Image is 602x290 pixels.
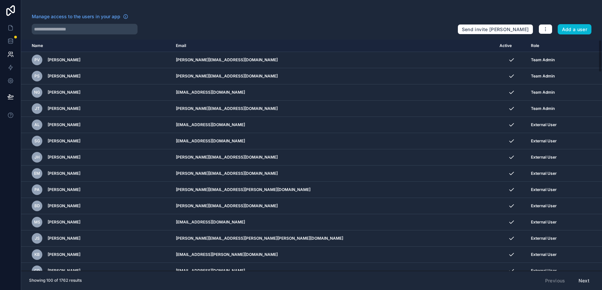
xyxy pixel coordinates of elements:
span: [PERSON_NAME] [48,268,80,273]
span: External User [531,138,557,144]
span: [PERSON_NAME] [48,252,80,257]
span: Team Admin [531,90,555,95]
span: External User [531,122,557,127]
span: [PERSON_NAME] [48,171,80,176]
th: Role [527,40,580,52]
td: [PERSON_NAME][EMAIL_ADDRESS][PERSON_NAME][PERSON_NAME][DOMAIN_NAME] [172,230,496,247]
span: KB [34,252,40,257]
span: [PERSON_NAME] [48,138,80,144]
span: JS [35,236,40,241]
span: External User [531,171,557,176]
span: Team Admin [531,73,555,79]
span: [PERSON_NAME] [48,219,80,225]
span: Team Admin [531,57,555,63]
th: Active [496,40,527,52]
span: [PERSON_NAME] [48,106,80,111]
span: External User [531,155,557,160]
td: [EMAIL_ADDRESS][DOMAIN_NAME] [172,214,496,230]
td: [EMAIL_ADDRESS][DOMAIN_NAME] [172,263,496,279]
span: Showing 100 of 1762 results [29,278,82,283]
span: BD [34,203,40,209]
td: [EMAIL_ADDRESS][DOMAIN_NAME] [172,84,496,101]
button: Next [574,275,594,286]
span: AL [34,122,40,127]
th: Name [21,40,172,52]
td: [EMAIL_ADDRESS][DOMAIN_NAME] [172,117,496,133]
span: Manage access to the users in your app [32,13,120,20]
span: [PERSON_NAME] [48,236,80,241]
span: [PERSON_NAME] [48,187,80,192]
span: SG [34,138,40,144]
span: [PERSON_NAME] [48,122,80,127]
a: Manage access to the users in your app [32,13,128,20]
span: [PERSON_NAME] [48,90,80,95]
span: PV [34,57,40,63]
td: [PERSON_NAME][EMAIL_ADDRESS][PERSON_NAME][DOMAIN_NAME] [172,182,496,198]
td: [PERSON_NAME][EMAIL_ADDRESS][DOMAIN_NAME] [172,166,496,182]
span: JH [34,155,40,160]
span: [PERSON_NAME] [48,155,80,160]
td: [PERSON_NAME][EMAIL_ADDRESS][DOMAIN_NAME] [172,149,496,166]
button: Add a user [558,24,592,35]
td: [EMAIL_ADDRESS][PERSON_NAME][DOMAIN_NAME] [172,247,496,263]
span: External User [531,187,557,192]
button: Send invite [PERSON_NAME] [458,24,533,35]
span: External User [531,236,557,241]
span: JT [35,106,40,111]
span: MS [34,219,40,225]
th: Email [172,40,496,52]
span: NG [34,90,40,95]
td: [PERSON_NAME][EMAIL_ADDRESS][DOMAIN_NAME] [172,101,496,117]
div: scrollable content [21,40,602,271]
td: [EMAIL_ADDRESS][DOMAIN_NAME] [172,133,496,149]
span: External User [531,252,557,257]
span: [PERSON_NAME] [48,73,80,79]
span: External User [531,268,557,273]
span: Team Admin [531,106,555,111]
span: EM [34,171,40,176]
td: [PERSON_NAME][EMAIL_ADDRESS][DOMAIN_NAME] [172,68,496,84]
span: External User [531,203,557,209]
td: [PERSON_NAME][EMAIL_ADDRESS][DOMAIN_NAME] [172,198,496,214]
span: External User [531,219,557,225]
span: CD [34,268,40,273]
td: [PERSON_NAME][EMAIL_ADDRESS][DOMAIN_NAME] [172,52,496,68]
span: PS [34,73,40,79]
span: [PERSON_NAME] [48,203,80,209]
span: PA [34,187,40,192]
span: [PERSON_NAME] [48,57,80,63]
